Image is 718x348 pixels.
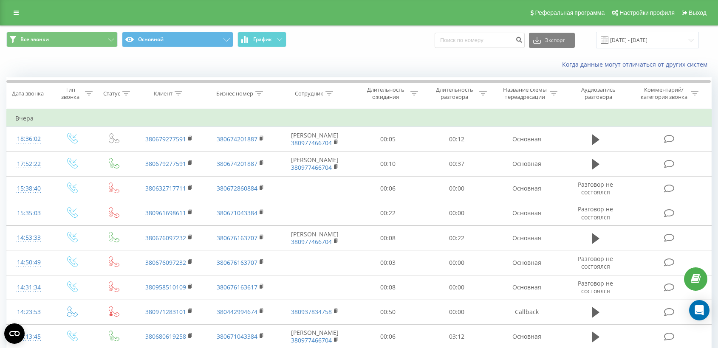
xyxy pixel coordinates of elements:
div: 14:23:53 [15,304,42,320]
a: 380679277591 [145,160,186,168]
a: 380676163707 [217,234,257,242]
span: Все звонки [20,36,49,43]
a: 380676163617 [217,283,257,291]
div: Дата звонка [12,90,44,97]
a: 380672860884 [217,184,257,192]
div: Тип звонка [58,86,83,101]
div: Сотрудник [295,90,323,97]
button: Основной [122,32,233,47]
span: Настройки профиля [619,9,675,16]
button: График [237,32,286,47]
td: 00:22 [422,226,491,250]
td: Основная [491,176,563,201]
a: 380958510109 [145,283,186,291]
a: 380679277591 [145,135,186,143]
div: 14:50:49 [15,254,42,271]
div: 14:31:34 [15,279,42,296]
td: Основная [491,152,563,176]
a: 380674201887 [217,160,257,168]
span: Выход [689,9,707,16]
div: 15:35:03 [15,205,42,222]
td: 00:22 [353,201,422,225]
div: 18:36:02 [15,131,42,147]
a: 380680619258 [145,332,186,340]
div: Клиент [154,90,172,97]
a: Когда данные могут отличаться от других систем [562,60,712,68]
button: Все звонки [6,32,118,47]
td: Основная [491,226,563,250]
td: Основная [491,127,563,152]
div: Бизнес номер [216,90,253,97]
div: 15:38:40 [15,180,42,197]
span: График [253,36,272,42]
span: Разговор не состоялся [578,180,613,196]
td: 00:00 [422,201,491,225]
a: 380971283101 [145,308,186,316]
td: 00:12 [422,127,491,152]
td: Основная [491,201,563,225]
td: 00:00 [422,275,491,300]
td: 00:10 [353,152,422,176]
td: 00:00 [422,250,491,275]
a: 380671043384 [217,332,257,340]
td: Callback [491,300,563,324]
td: 00:05 [353,127,422,152]
div: Аудиозапись разговора [571,86,626,101]
a: 380674201887 [217,135,257,143]
div: Open Intercom Messenger [689,300,710,320]
td: 00:00 [422,300,491,324]
a: 380442994674 [217,308,257,316]
td: 00:08 [353,275,422,300]
td: 00:37 [422,152,491,176]
a: 380671043384 [217,209,257,217]
button: Open CMP widget [4,323,25,344]
td: Основная [491,275,563,300]
span: Разговор не состоялся [578,279,613,295]
div: Статус [103,90,120,97]
td: 00:03 [353,250,422,275]
div: 14:13:45 [15,328,42,345]
div: Длительность ожидания [363,86,408,101]
div: Длительность разговора [432,86,477,101]
a: 380977466704 [291,238,332,246]
td: 00:06 [353,176,422,201]
a: 380977466704 [291,163,332,171]
a: 380632717711 [145,184,186,192]
td: Основная [491,250,563,275]
div: 14:53:33 [15,230,42,246]
span: Разговор не состоялся [578,255,613,270]
td: [PERSON_NAME] [276,152,353,176]
a: 380977466704 [291,139,332,147]
td: 00:08 [353,226,422,250]
input: Поиск по номеру [435,33,525,48]
a: 380937834758 [291,308,332,316]
span: Реферальная программа [535,9,605,16]
span: Разговор не состоялся [578,205,613,221]
a: 380676097232 [145,258,186,267]
button: Экспорт [529,33,575,48]
a: 380977466704 [291,336,332,344]
td: [PERSON_NAME] [276,127,353,152]
td: 00:00 [422,176,491,201]
div: 17:52:22 [15,156,42,172]
div: Комментарий/категория звонка [639,86,689,101]
a: 380676097232 [145,234,186,242]
a: 380676163707 [217,258,257,267]
a: 380961698611 [145,209,186,217]
td: 00:50 [353,300,422,324]
td: [PERSON_NAME] [276,226,353,250]
td: Вчера [7,110,712,127]
div: Название схемы переадресации [502,86,548,101]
